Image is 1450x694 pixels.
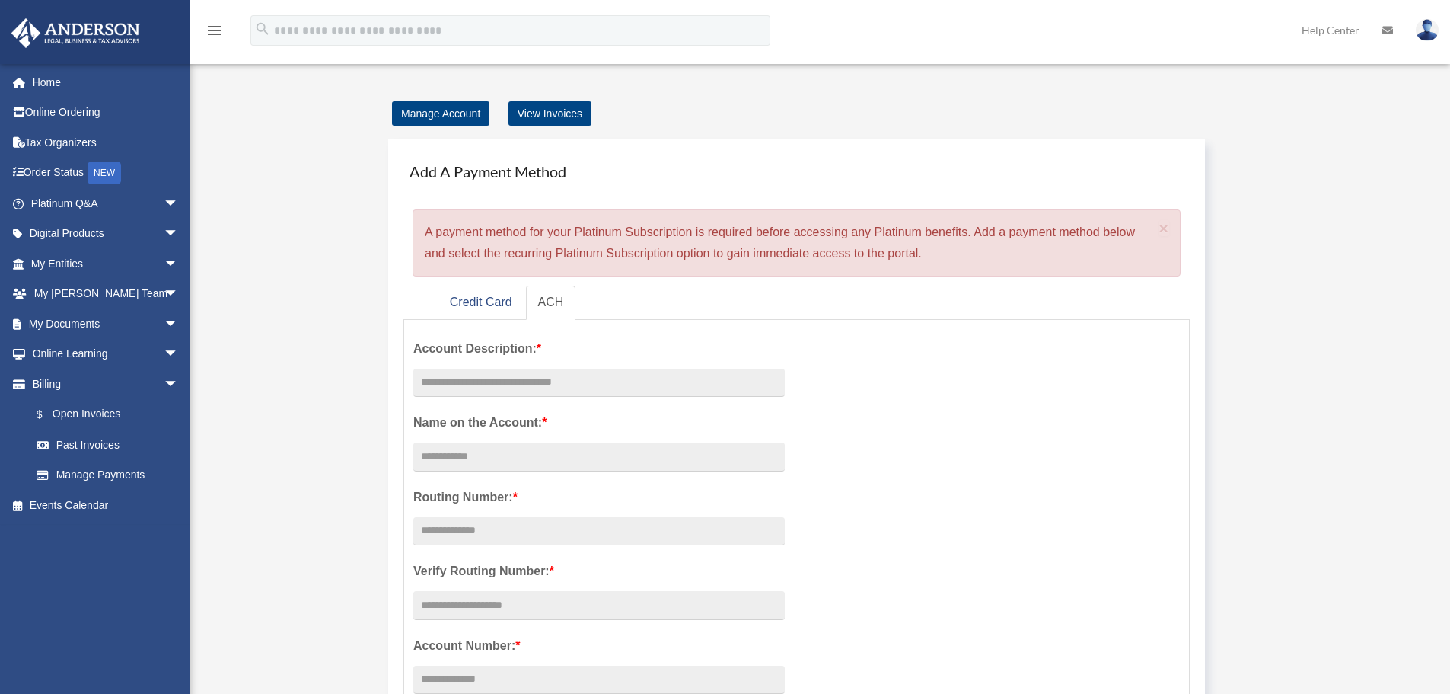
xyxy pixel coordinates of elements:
[45,405,53,424] span: $
[164,279,194,310] span: arrow_drop_down
[164,188,194,219] span: arrow_drop_down
[11,67,202,98] a: Home
[164,219,194,250] span: arrow_drop_down
[7,18,145,48] img: Anderson Advisors Platinum Portal
[413,412,785,433] label: Name on the Account:
[164,339,194,370] span: arrow_drop_down
[164,248,194,280] span: arrow_drop_down
[88,162,121,184] div: NEW
[11,127,202,158] a: Tax Organizers
[413,561,785,582] label: Verify Routing Number:
[11,369,202,399] a: Billingarrow_drop_down
[403,155,1190,188] h4: Add A Payment Method
[11,188,202,219] a: Platinum Q&Aarrow_drop_down
[413,338,785,360] label: Account Description:
[206,21,224,40] i: menu
[21,399,202,430] a: $Open Invoices
[526,286,576,320] a: ACH
[413,635,785,657] label: Account Number:
[254,21,271,37] i: search
[413,209,1181,277] div: A payment method for your Platinum Subscription is required before accessing any Platinum benefit...
[21,430,202,460] a: Past Invoices
[438,286,524,320] a: Credit Card
[21,460,194,491] a: Manage Payments
[413,487,785,508] label: Routing Number:
[1159,220,1169,236] button: Close
[508,101,591,126] a: View Invoices
[164,369,194,400] span: arrow_drop_down
[11,279,202,309] a: My [PERSON_NAME] Teamarrow_drop_down
[206,27,224,40] a: menu
[11,309,202,339] a: My Documentsarrow_drop_down
[11,219,202,249] a: Digital Productsarrow_drop_down
[11,98,202,128] a: Online Ordering
[1159,219,1169,237] span: ×
[11,490,202,520] a: Events Calendar
[11,339,202,369] a: Online Learningarrow_drop_down
[11,248,202,279] a: My Entitiesarrow_drop_down
[392,101,489,126] a: Manage Account
[1416,19,1439,41] img: User Pic
[11,158,202,189] a: Order StatusNEW
[164,309,194,340] span: arrow_drop_down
